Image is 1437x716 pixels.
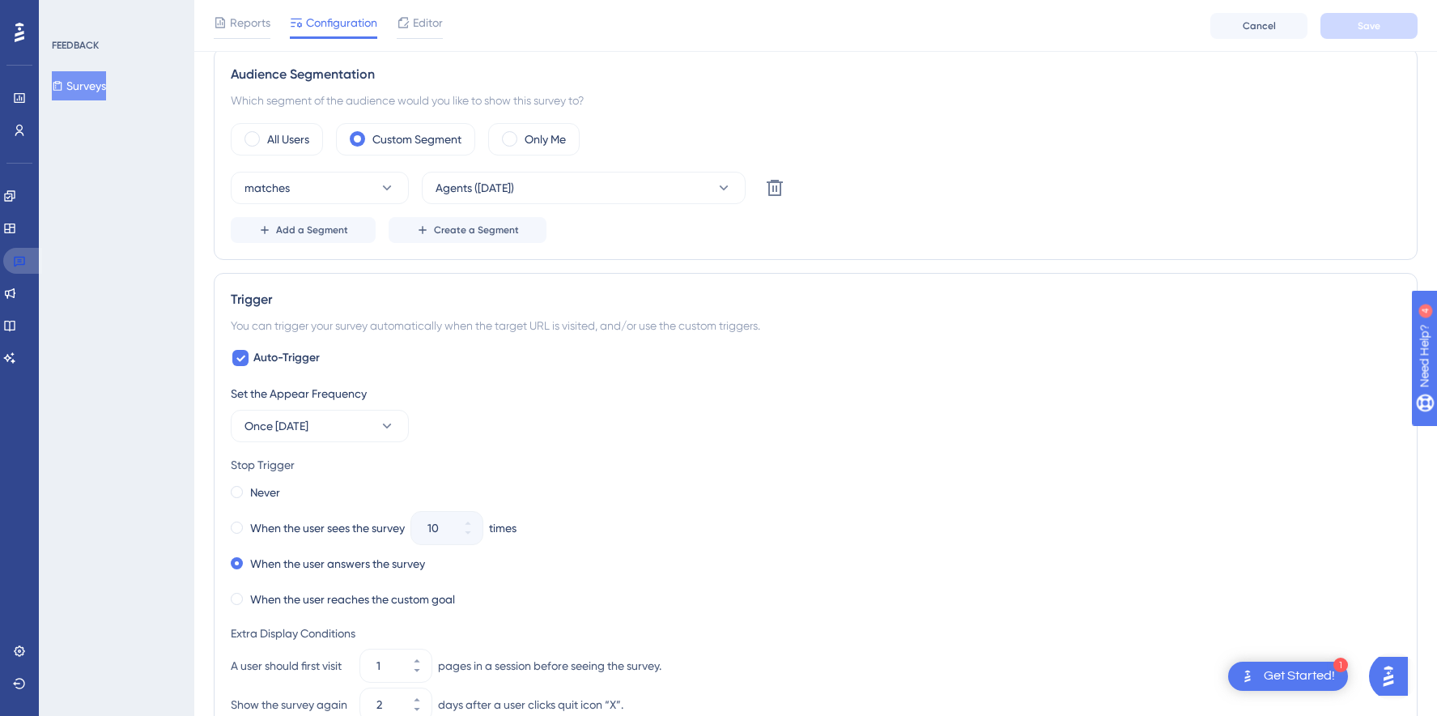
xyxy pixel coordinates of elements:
label: Never [250,483,280,502]
img: launcher-image-alternative-text [1238,667,1257,686]
div: Audience Segmentation [231,65,1401,84]
div: 4 [113,8,117,21]
div: Extra Display Conditions [231,624,1401,643]
button: Save [1320,13,1418,39]
label: Custom Segment [372,130,461,149]
div: times [489,518,517,538]
span: Agents ([DATE]) [436,178,514,198]
button: Once [DATE] [231,410,409,442]
div: Show the survey again [231,695,354,714]
span: Save [1358,19,1380,32]
button: Create a Segment [389,217,546,243]
div: days after a user clicks quit icon “X”. [438,695,623,714]
div: 1 [1333,658,1348,672]
span: Need Help? [38,4,101,23]
div: Trigger [231,290,1401,309]
div: pages in a session before seeing the survey. [438,656,661,676]
div: FEEDBACK [52,39,99,52]
label: When the user sees the survey [250,518,405,538]
div: Get Started! [1264,667,1335,685]
span: Create a Segment [434,224,519,237]
span: Configuration [306,13,377,32]
button: Cancel [1210,13,1307,39]
div: Open Get Started! checklist, remaining modules: 1 [1228,662,1348,691]
span: Auto-Trigger [253,348,320,368]
div: A user should first visit [231,656,354,676]
span: Reports [230,13,270,32]
div: Set the Appear Frequency [231,384,1401,403]
button: matches [231,172,409,204]
div: Stop Trigger [231,455,1401,475]
div: You can trigger your survey automatically when the target URL is visited, and/or use the custom t... [231,316,1401,335]
button: Agents ([DATE]) [422,172,746,204]
label: Only Me [525,130,566,149]
span: Once [DATE] [244,416,308,436]
label: All Users [267,130,309,149]
label: When the user reaches the custom goal [250,590,455,609]
iframe: UserGuiding AI Assistant Launcher [1369,652,1418,701]
label: When the user answers the survey [250,554,425,573]
span: Cancel [1243,19,1276,32]
span: Add a Segment [276,224,348,237]
button: Surveys [52,71,106,100]
button: Add a Segment [231,217,376,243]
span: matches [244,178,290,198]
span: Editor [413,13,443,32]
div: Which segment of the audience would you like to show this survey to? [231,91,1401,110]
